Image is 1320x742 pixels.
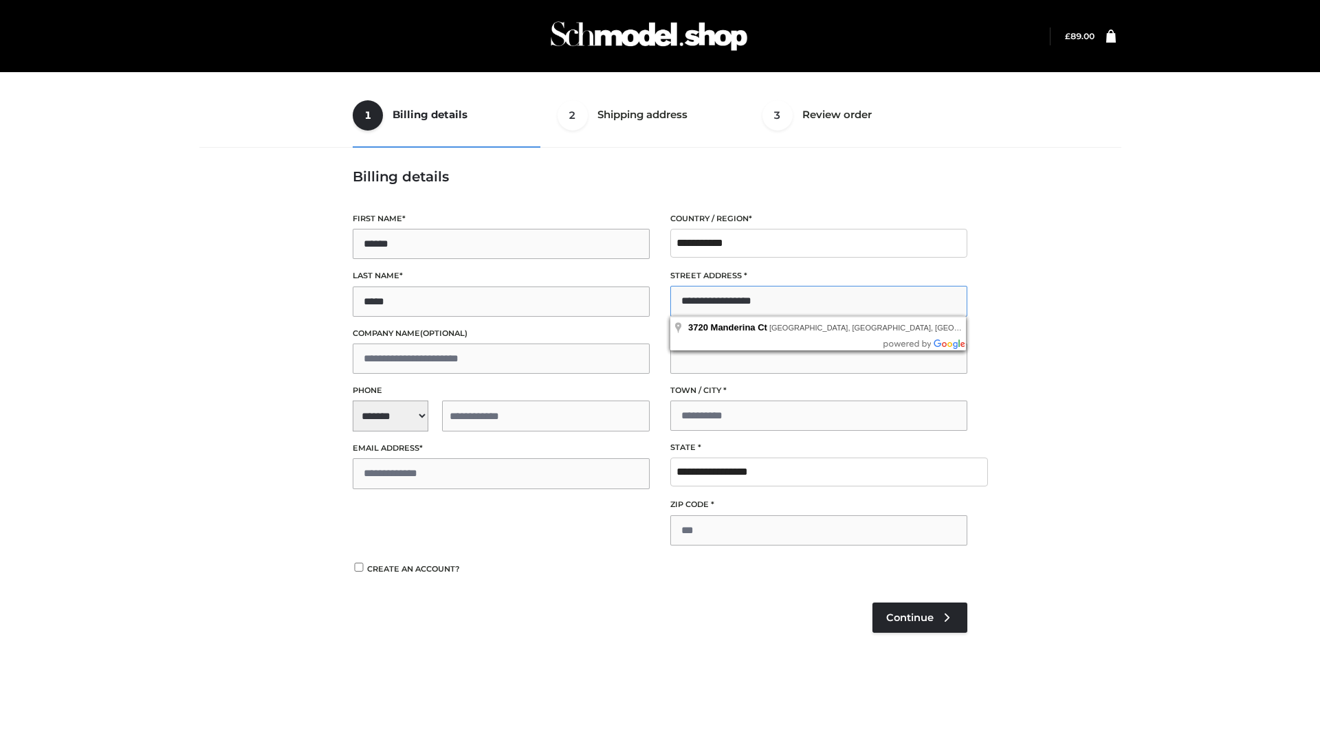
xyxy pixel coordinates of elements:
[353,269,650,282] label: Last name
[353,212,650,225] label: First name
[353,327,650,340] label: Company name
[670,384,967,397] label: Town / City
[353,442,650,455] label: Email address
[872,603,967,633] a: Continue
[1065,31,1070,41] span: £
[711,322,767,333] span: Manderina Ct
[1065,31,1094,41] bdi: 89.00
[353,384,650,397] label: Phone
[1065,31,1094,41] a: £89.00
[670,498,967,511] label: ZIP Code
[420,328,467,338] span: (optional)
[546,9,752,63] img: Schmodel Admin 964
[670,441,967,454] label: State
[353,563,365,572] input: Create an account?
[688,322,708,333] span: 3720
[670,212,967,225] label: Country / Region
[769,324,1014,332] span: [GEOGRAPHIC_DATA], [GEOGRAPHIC_DATA], [GEOGRAPHIC_DATA]
[353,168,967,185] h3: Billing details
[886,611,934,624] span: Continue
[670,269,967,282] label: Street address
[367,564,460,574] span: Create an account?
